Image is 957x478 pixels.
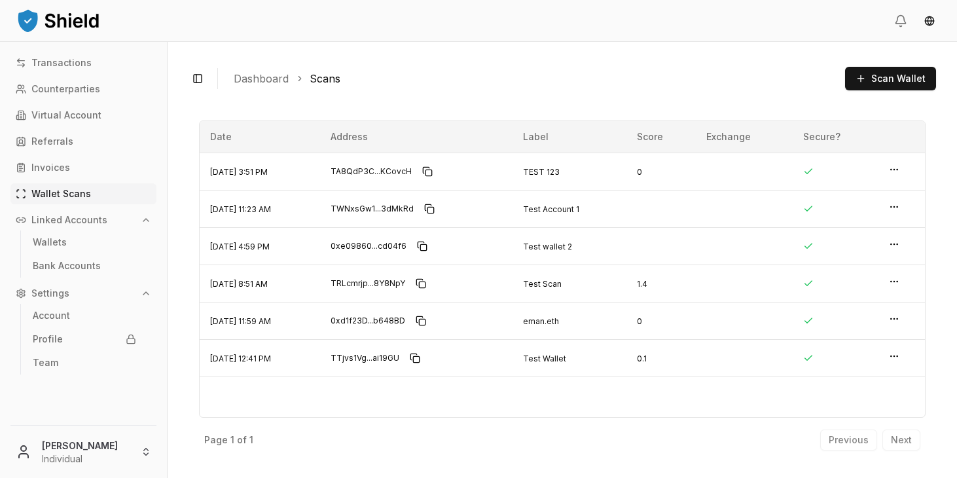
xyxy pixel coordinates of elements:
span: [DATE] 3:51 PM [210,167,268,177]
a: Counterparties [10,79,156,100]
p: Individual [42,452,130,466]
p: Bank Accounts [33,261,101,270]
button: Linked Accounts [10,210,156,230]
th: Address [320,121,513,153]
th: Score [626,121,696,153]
th: Label [513,121,626,153]
a: Transactions [10,52,156,73]
span: TWNxsGw1...3dMkRd [331,204,414,214]
nav: breadcrumb [234,71,835,86]
a: Invoices [10,157,156,178]
button: [PERSON_NAME]Individual [5,431,162,473]
a: Virtual Account [10,105,156,126]
button: Scan Wallet [845,67,936,90]
span: TRLcmrjp...8Y8NpY [331,278,405,289]
p: Virtual Account [31,111,101,120]
button: Copy to clipboard [410,273,431,294]
span: Test Scan [523,279,562,289]
p: Wallet Scans [31,189,91,198]
span: 0.1 [637,354,647,363]
span: Test Wallet [523,354,566,363]
p: Transactions [31,58,92,67]
span: [DATE] 11:59 AM [210,316,271,326]
span: 0 [637,167,642,177]
p: Team [33,358,58,367]
button: Copy to clipboard [417,161,438,182]
span: 0xd1f23D...b648BD [331,316,405,326]
a: Referrals [10,131,156,152]
span: [DATE] 4:59 PM [210,242,270,251]
th: Date [200,121,320,153]
a: Profile [27,329,141,350]
span: 0 [637,316,642,326]
p: Wallets [33,238,67,247]
a: Scans [310,71,340,86]
p: of [237,435,247,445]
th: Exchange [696,121,793,153]
p: Linked Accounts [31,215,107,225]
a: Team [27,352,141,373]
span: TEST 123 [523,167,560,177]
span: TA8QdP3C...KCovcH [331,166,412,177]
p: [PERSON_NAME] [42,439,130,452]
button: Copy to clipboard [405,348,425,369]
p: Settings [31,289,69,298]
span: Test Account 1 [523,204,579,214]
button: Copy to clipboard [410,310,431,331]
span: Test wallet 2 [523,242,572,251]
span: TTjvs1Vg...ai19GU [331,353,399,363]
p: Counterparties [31,84,100,94]
p: 1 [230,435,234,445]
span: [DATE] 12:41 PM [210,354,271,363]
span: [DATE] 8:51 AM [210,279,268,289]
span: eman.eth [523,316,559,326]
p: Page [204,435,228,445]
p: Account [33,311,70,320]
a: Wallets [27,232,141,253]
button: Copy to clipboard [412,236,433,257]
span: 1.4 [637,279,647,289]
span: [DATE] 11:23 AM [210,204,271,214]
a: Account [27,305,141,326]
button: Settings [10,283,156,304]
p: Referrals [31,137,73,146]
img: ShieldPay Logo [16,7,101,33]
a: Bank Accounts [27,255,141,276]
th: Secure? [793,121,878,153]
a: Dashboard [234,71,289,86]
span: 0xe09860...cd04f6 [331,241,406,251]
a: Wallet Scans [10,183,156,204]
p: 1 [249,435,253,445]
p: Profile [33,335,63,344]
p: Invoices [31,163,70,172]
button: Copy to clipboard [419,198,440,219]
span: Scan Wallet [871,72,926,85]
